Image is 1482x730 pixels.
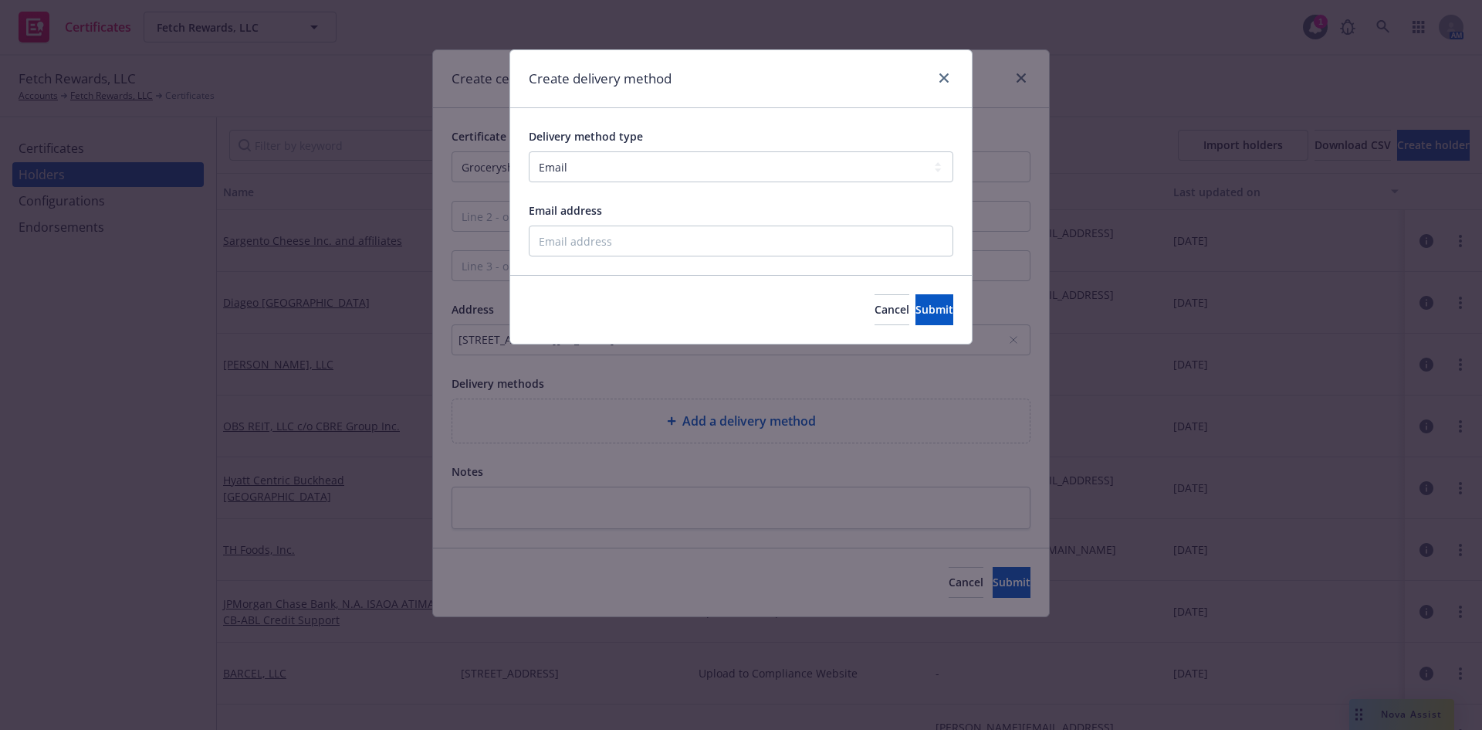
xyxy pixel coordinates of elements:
[529,129,643,144] span: Delivery method type
[529,69,672,89] h1: Create delivery method
[529,226,953,256] input: Email address
[875,294,909,325] button: Cancel
[875,302,909,317] span: Cancel
[529,203,602,218] span: Email address
[915,294,953,325] button: Submit
[935,69,953,87] a: close
[915,302,953,317] span: Submit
